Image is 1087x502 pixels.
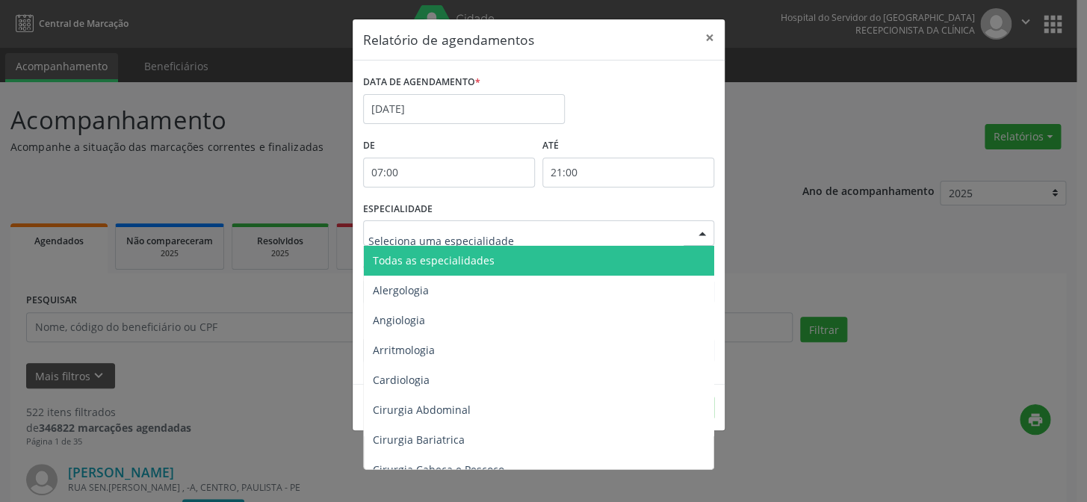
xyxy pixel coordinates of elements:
[363,158,535,188] input: Selecione o horário inicial
[373,253,495,267] span: Todas as especialidades
[363,94,565,124] input: Selecione uma data ou intervalo
[373,343,435,357] span: Arritmologia
[373,462,504,477] span: Cirurgia Cabeça e Pescoço
[368,226,684,255] input: Seleciona uma especialidade
[363,134,535,158] label: De
[373,403,471,417] span: Cirurgia Abdominal
[695,19,725,56] button: Close
[363,30,534,49] h5: Relatório de agendamentos
[373,373,430,387] span: Cardiologia
[363,71,480,94] label: DATA DE AGENDAMENTO
[373,283,429,297] span: Alergologia
[373,433,465,447] span: Cirurgia Bariatrica
[542,158,714,188] input: Selecione o horário final
[363,198,433,221] label: ESPECIALIDADE
[373,313,425,327] span: Angiologia
[542,134,714,158] label: ATÉ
